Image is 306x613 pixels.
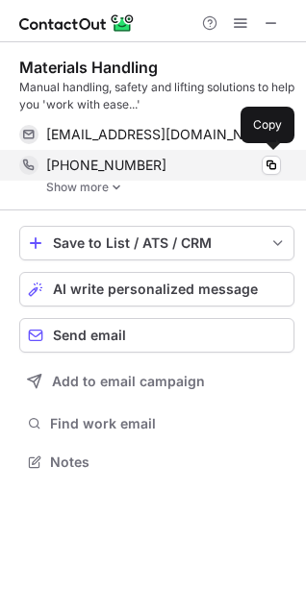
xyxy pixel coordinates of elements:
div: Manual handling, safety and lifting solutions to help you 'work with ease...' [19,79,294,113]
button: Find work email [19,410,294,437]
span: Find work email [50,415,287,432]
img: ContactOut v5.3.10 [19,12,135,35]
button: Send email [19,318,294,353]
span: [PHONE_NUMBER] [46,157,166,174]
span: [EMAIL_ADDRESS][DOMAIN_NAME] [46,126,267,143]
button: Add to email campaign [19,364,294,399]
span: Add to email campaign [52,374,205,389]
button: AI write personalized message [19,272,294,306]
img: - [111,181,122,194]
span: Send email [53,328,126,343]
div: Materials Handling [19,58,158,77]
button: save-profile-one-click [19,226,294,260]
a: Show more [46,181,294,194]
span: Notes [50,454,287,471]
div: Save to List / ATS / CRM [53,235,261,251]
span: AI write personalized message [53,282,258,297]
button: Notes [19,449,294,476]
